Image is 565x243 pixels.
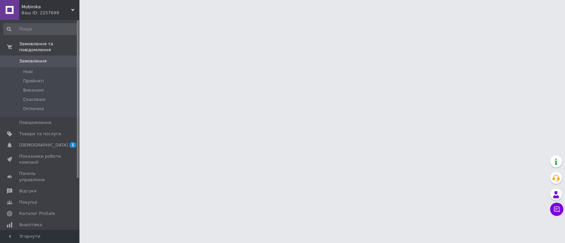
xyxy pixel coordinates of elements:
span: Панель управління [19,171,61,182]
span: 1 [70,142,76,148]
span: Прийняті [23,78,44,84]
span: Покупці [19,199,37,205]
span: Товари та послуги [19,131,61,137]
span: Каталог ProSale [19,211,55,217]
span: Повідомлення [19,120,51,126]
span: Відгуки [19,188,36,194]
span: [DEMOGRAPHIC_DATA] [19,142,68,148]
span: Замовлення [19,58,47,64]
span: Нові [23,69,33,75]
span: Аналітика [19,222,42,228]
span: Скасовані [23,97,46,102]
span: Виконані [23,87,44,93]
span: Замовлення та повідомлення [19,41,79,53]
span: Оплачені [23,106,44,112]
input: Пошук [3,23,78,35]
button: Чат з покупцем [550,203,563,216]
div: Ваш ID: 2257699 [22,10,79,16]
span: Показники роботи компанії [19,153,61,165]
span: Mobinika [22,4,71,10]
